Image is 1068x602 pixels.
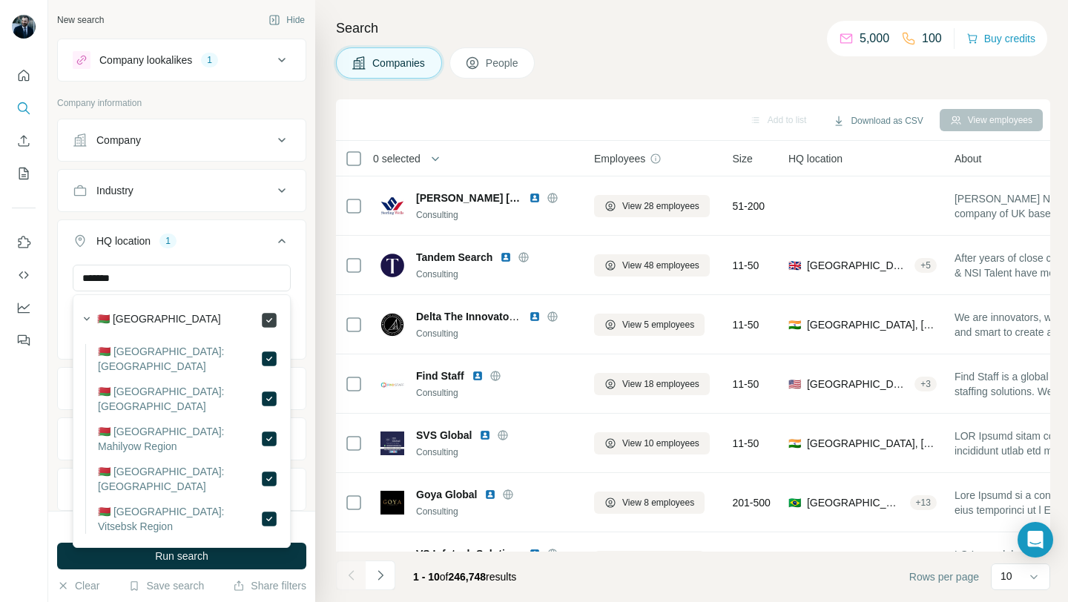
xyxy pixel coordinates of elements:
div: Industry [96,183,133,198]
button: HQ location1 [58,223,306,265]
button: Buy credits [966,28,1035,49]
span: View 5 employees [622,318,694,331]
span: HQ location [788,151,843,166]
button: Run search [57,543,306,569]
span: SVS Global [416,428,472,443]
div: + 5 [914,259,937,272]
span: View 28 employees [622,199,699,213]
button: Navigate to next page [366,560,395,590]
button: Industry [58,173,306,208]
span: [GEOGRAPHIC_DATA], [GEOGRAPHIC_DATA] [807,317,937,332]
button: Annual revenue ($) [58,371,306,406]
button: Save search [128,578,204,593]
span: Run search [155,549,208,563]
button: Search [12,95,36,122]
span: 🇮🇳 [788,317,801,332]
span: VS Infotech Solutions [416,548,524,560]
img: Logo of Delta The Innovators® [380,313,404,337]
img: LinkedIn logo [500,251,512,263]
div: Company lookalikes [99,53,192,67]
span: View 8 employees [622,496,694,509]
button: View 5 employees [594,314,705,336]
button: Quick start [12,62,36,89]
div: Consulting [416,386,576,400]
label: 🇧🇾 [GEOGRAPHIC_DATA]: [GEOGRAPHIC_DATA] [98,384,260,414]
div: Consulting [416,268,576,281]
button: View 48 employees [594,254,710,277]
img: LinkedIn logo [529,311,541,322]
span: Rows per page [909,569,979,584]
p: Company information [57,96,306,110]
span: [GEOGRAPHIC_DATA], [US_STATE] [807,377,909,391]
span: 201-500 [733,495,771,510]
div: Open Intercom Messenger [1018,522,1053,558]
label: 🇧🇾 [GEOGRAPHIC_DATA]: [GEOGRAPHIC_DATA] [98,464,260,494]
span: [GEOGRAPHIC_DATA], [GEOGRAPHIC_DATA] [807,436,937,451]
span: Size [733,151,753,166]
span: View 10 employees [622,437,699,450]
p: 100 [922,30,942,47]
button: Dashboard [12,294,36,321]
button: Hide [258,9,315,31]
div: + 13 [910,496,937,509]
img: Avatar [12,15,36,39]
img: LinkedIn logo [529,548,541,560]
button: Use Surfe API [12,262,36,288]
img: Logo of Goya Global [380,491,404,515]
button: Company [58,122,306,158]
span: 11-50 [733,377,759,391]
button: Use Surfe on LinkedIn [12,229,36,256]
img: Logo of Tandem Search [380,254,404,277]
img: LinkedIn logo [472,370,484,382]
span: 11-50 [733,317,759,332]
span: 11-50 [733,258,759,273]
label: 🇧🇾 [GEOGRAPHIC_DATA] [97,311,221,329]
span: 0 selected [373,151,421,166]
span: View 48 employees [622,259,699,272]
div: New search [57,13,104,27]
span: of [440,571,449,583]
button: Enrich CSV [12,128,36,154]
button: Employees (size) [58,421,306,457]
span: 🇮🇳 [788,436,801,451]
img: Logo of Sterling Wells Nepal [380,194,404,218]
div: Consulting [416,505,576,518]
img: Logo of VS Infotech Solutions [380,550,404,574]
div: Company [96,133,141,148]
span: [PERSON_NAME] [GEOGRAPHIC_DATA] [416,191,521,205]
div: HQ location [96,234,151,248]
img: LinkedIn logo [484,489,496,500]
span: Delta The Innovators® [416,311,527,322]
button: Clear [57,578,99,593]
button: Technologies [58,472,306,507]
span: People [486,56,520,70]
button: Download as CSV [823,110,933,132]
span: [GEOGRAPHIC_DATA], [GEOGRAPHIC_DATA] [807,495,904,510]
span: Find Staff [416,368,464,383]
button: View 2 employees [594,551,705,573]
span: 1 - 10 [413,571,440,583]
span: About [955,151,982,166]
span: View 18 employees [622,377,699,391]
button: View 28 employees [594,195,710,217]
p: 5,000 [860,30,889,47]
span: Goya Global [416,487,477,502]
div: 1 [159,234,177,248]
span: Employees [594,151,645,166]
p: 10 [1001,569,1012,583]
h4: Search [336,18,1050,39]
button: Company lookalikes1 [58,42,306,78]
label: 🇧🇾 [GEOGRAPHIC_DATA]: Vitsebsk Region [98,504,260,534]
div: Consulting [416,446,576,459]
span: 11-50 [733,436,759,451]
button: View 10 employees [594,432,710,454]
span: 🇬🇧 [788,258,801,273]
button: Feedback [12,327,36,354]
img: Logo of Find Staff [380,372,404,396]
label: 🇧🇾 [GEOGRAPHIC_DATA]: Mahilyow Region [98,424,260,454]
label: 🇧🇾 [GEOGRAPHIC_DATA]: [GEOGRAPHIC_DATA] [98,344,260,374]
span: 51-200 [733,199,765,214]
button: View 8 employees [594,492,705,514]
button: Share filters [233,578,306,593]
span: results [413,571,516,583]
